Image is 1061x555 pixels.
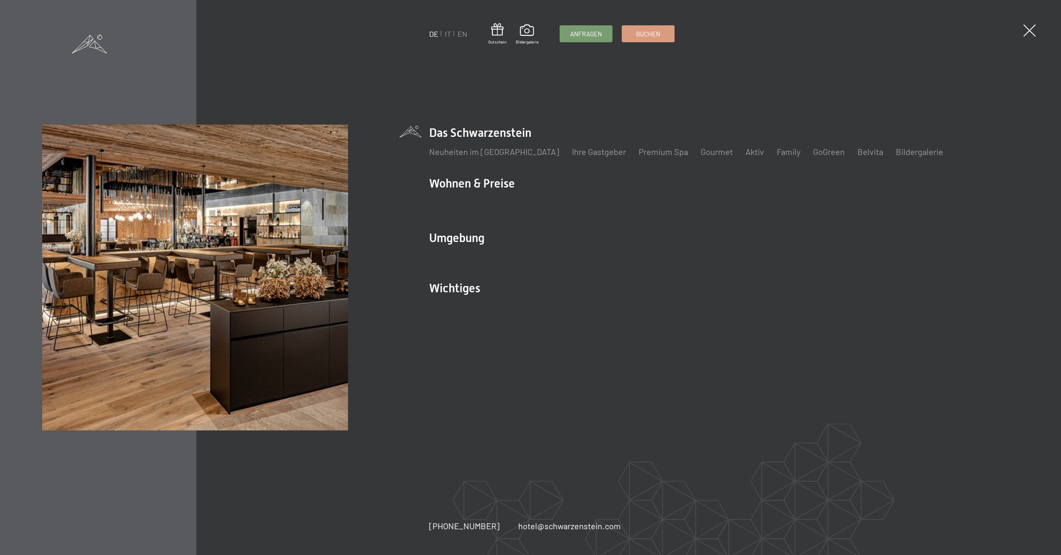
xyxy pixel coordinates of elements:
a: Premium Spa [639,147,688,157]
a: hotel@schwarzenstein.com [518,520,621,532]
a: Aktiv [745,147,764,157]
a: EN [457,29,467,38]
a: Gutschein [488,23,506,45]
span: [PHONE_NUMBER] [429,521,500,531]
a: Belvita [857,147,883,157]
a: Buchen [622,26,674,42]
a: Bildergalerie [896,147,943,157]
img: Wellnesshotel Südtirol SCHWARZENSTEIN - Wellnessurlaub in den Alpen, Wandern und Wellness [42,125,348,430]
a: Ihre Gastgeber [572,147,626,157]
a: Bildergalerie [516,24,539,45]
a: Gourmet [701,147,733,157]
a: DE [429,29,438,38]
a: GoGreen [813,147,845,157]
span: Bildergalerie [516,39,539,45]
a: Neuheiten im [GEOGRAPHIC_DATA] [429,147,559,157]
a: Anfragen [560,26,612,42]
a: [PHONE_NUMBER] [429,520,500,532]
a: IT [445,29,451,38]
span: Gutschein [488,39,506,45]
a: Family [777,147,800,157]
span: Anfragen [570,30,602,38]
span: Buchen [636,30,660,38]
